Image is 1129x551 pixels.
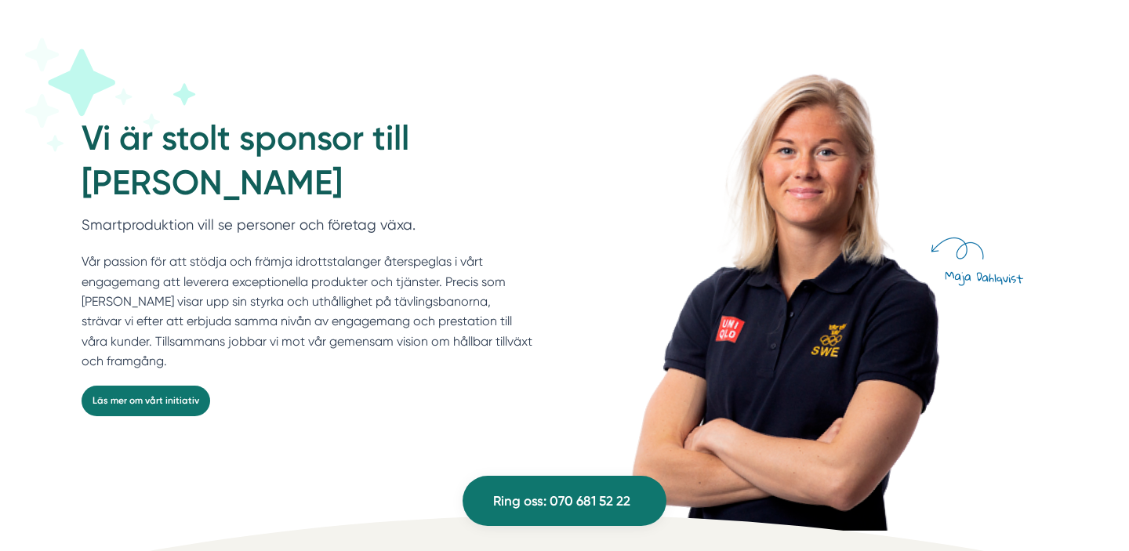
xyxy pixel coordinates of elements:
p: Vår passion för att stödja och främja idrottstalanger återspeglas i vårt engagemang att leverera ... [82,252,533,371]
img: Maja Dahlqvist [577,53,1047,531]
a: Ring oss: 070 681 52 22 [463,476,666,526]
span: Ring oss: 070 681 52 22 [493,491,630,512]
p: Smartproduktion vill se personer och företag växa. [82,214,533,244]
a: Läs mer om vårt initiativ [82,386,210,416]
h2: Vi är stolt sponsor till [PERSON_NAME] [82,116,533,215]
